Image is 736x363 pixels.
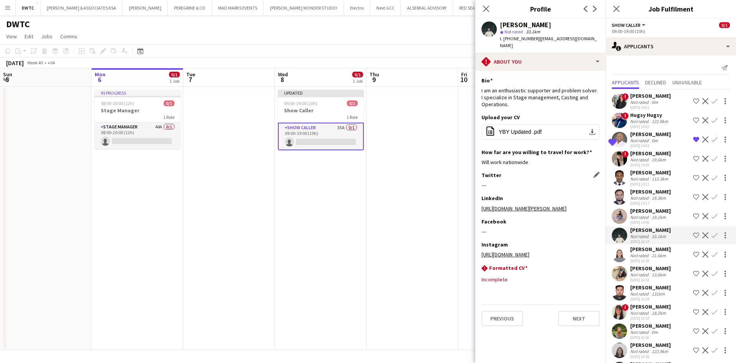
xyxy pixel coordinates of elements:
[264,0,344,15] button: [PERSON_NAME] WONDER STUDIO
[41,33,53,40] span: Jobs
[622,93,629,100] span: !
[630,207,671,214] div: [PERSON_NAME]
[278,90,364,150] app-job-card: Updated09:00-19:00 (10h)0/1Show Caller1 RoleShow Caller35A0/109:00-19:00 (10h)
[95,90,181,96] div: In progress
[95,123,181,149] app-card-role: Stage Manager44A0/108:00-20:00 (12h)
[48,60,55,66] div: +04
[344,0,370,15] button: Electra
[347,100,358,106] span: 0/1
[95,107,181,114] h3: Stage Manager
[500,36,540,41] span: t. [PHONE_NUMBER]
[368,75,379,84] span: 9
[630,335,671,340] div: [DATE] 16:56
[630,112,670,118] div: Hugsy Hugsy
[6,59,24,67] div: [DATE]
[278,90,364,96] div: Updated
[453,0,520,15] button: RED SEA FILM FOUNDATION
[719,22,730,28] span: 0/1
[630,118,650,124] div: Not rated
[2,75,12,84] span: 5
[481,195,503,202] h3: LinkedIn
[352,72,363,77] span: 0/1
[630,214,650,220] div: Not rated
[630,329,650,335] div: Not rated
[353,78,363,84] div: 1 Job
[475,53,606,71] div: About you
[650,157,667,163] div: 19.6km
[630,188,671,195] div: [PERSON_NAME]
[650,233,667,239] div: 33.1km
[16,0,41,15] button: DWTC
[481,205,567,212] a: [URL][DOMAIN_NAME][PERSON_NAME]
[630,258,671,263] div: [DATE] 16:50
[41,0,123,15] button: [PERSON_NAME] & ASSOCIATES KSA
[630,157,650,163] div: Not rated
[25,33,33,40] span: Edit
[212,0,264,15] button: MAD MARKS EVENTS
[500,21,551,28] div: [PERSON_NAME]
[630,176,650,182] div: Not rated
[630,131,671,138] div: [PERSON_NAME]
[277,75,288,84] span: 8
[284,100,317,106] span: 09:00-19:00 (10h)
[630,150,671,157] div: [PERSON_NAME]
[622,112,629,119] span: !
[630,201,671,206] div: [DATE] 14:17
[499,129,542,135] span: YBY Updated .pdf
[524,29,542,34] span: 33.1km
[95,90,181,149] div: In progress08:00-20:00 (12h)0/1Stage Manager1 RoleStage Manager44A0/108:00-20:00 (12h)
[630,265,671,272] div: [PERSON_NAME]
[650,195,667,201] div: 19.3km
[630,284,671,291] div: [PERSON_NAME]
[630,253,650,258] div: Not rated
[6,18,30,30] h1: DWTC
[460,75,467,84] span: 10
[630,303,671,310] div: [PERSON_NAME]
[645,80,666,85] span: Declined
[630,138,650,143] div: Not rated
[606,4,736,14] h3: Job Fulfilment
[38,31,56,41] a: Jobs
[630,348,650,354] div: Not rated
[278,107,364,114] h3: Show Caller
[612,22,641,28] span: Show Caller
[612,22,647,28] button: Show Caller
[650,214,667,220] div: 19.1km
[630,99,650,105] div: Not rated
[630,195,650,201] div: Not rated
[630,233,650,239] div: Not rated
[558,311,600,326] button: Next
[481,182,600,189] div: ---
[650,118,670,124] div: 122.9km
[630,342,671,348] div: [PERSON_NAME]
[347,114,358,120] span: 1 Role
[630,297,671,302] div: [DATE] 16:54
[630,291,650,297] div: Not rated
[622,151,629,158] span: !
[612,28,730,34] div: 09:00-19:00 (10h)
[123,0,168,15] button: [PERSON_NAME]
[475,4,606,14] h3: Profile
[481,311,523,326] button: Previous
[401,0,453,15] button: ALSERKAL ADVISORY
[630,227,671,233] div: [PERSON_NAME]
[278,123,364,150] app-card-role: Show Caller35A0/109:00-19:00 (10h)
[95,71,105,78] span: Mon
[461,71,467,78] span: Fri
[630,354,671,359] div: [DATE] 16:59
[650,329,659,335] div: 0m
[630,272,650,278] div: Not rated
[630,92,671,99] div: [PERSON_NAME]
[168,0,212,15] button: PEREGRINE & CO
[25,60,44,66] span: Week 40
[481,228,600,235] div: ---
[630,316,671,321] div: [DATE] 16:54
[481,77,493,84] h3: Bio
[481,87,600,108] div: I am an enthusiastic supporter and problem solver. I specialize in Stage management, Casting and ...
[630,182,671,187] div: [DATE] 14:11
[650,310,667,316] div: 18.2km
[630,246,671,253] div: [PERSON_NAME]
[278,71,288,78] span: Wed
[650,253,667,258] div: 21.6km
